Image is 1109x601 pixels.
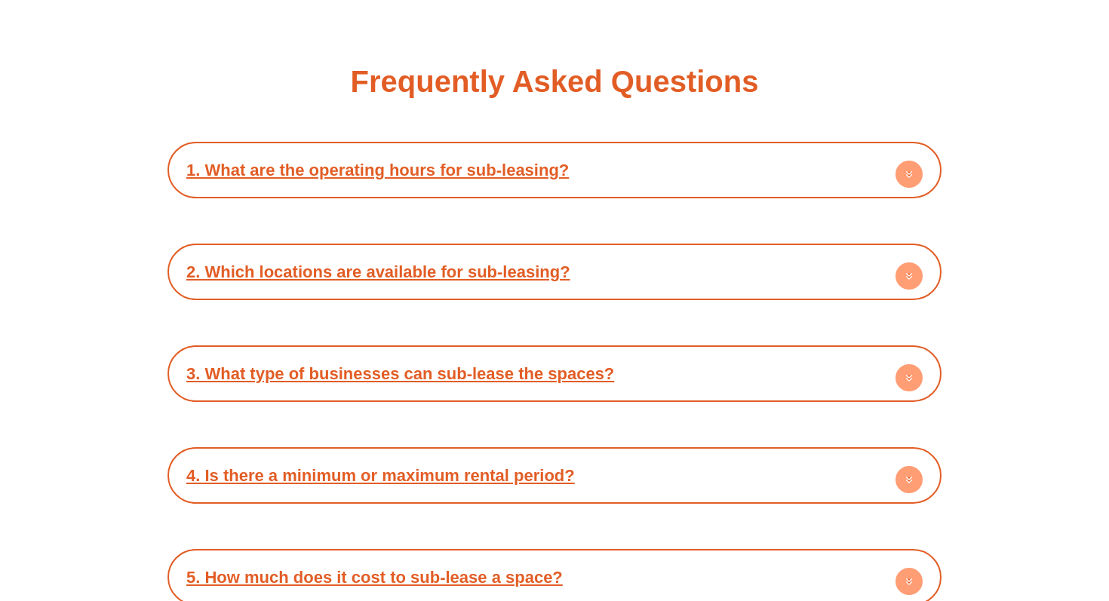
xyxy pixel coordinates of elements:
a: 2. Which locations are available for sub-leasing? [186,262,570,281]
a: 4. Is there a minimum or maximum rental period? [186,466,575,485]
iframe: Chat Widget [850,431,1109,601]
a: 5. How much does it cost to sub-lease a space? [186,568,563,587]
h2: Frequently Asked Questions [351,66,759,97]
a: 1. What are the operating hours for sub-leasing? [186,161,569,179]
div: 2. Which locations are available for sub-leasing? [175,251,934,293]
div: 3. What type of businesses can sub-lease the spaces? [175,353,934,394]
div: 5. How much does it cost to sub-lease a space? [175,557,934,598]
a: 3. What type of businesses can sub-lease the spaces? [186,364,614,383]
div: 1. What are the operating hours for sub-leasing? [175,149,934,191]
div: 4. Is there a minimum or maximum rental period? [175,455,934,496]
